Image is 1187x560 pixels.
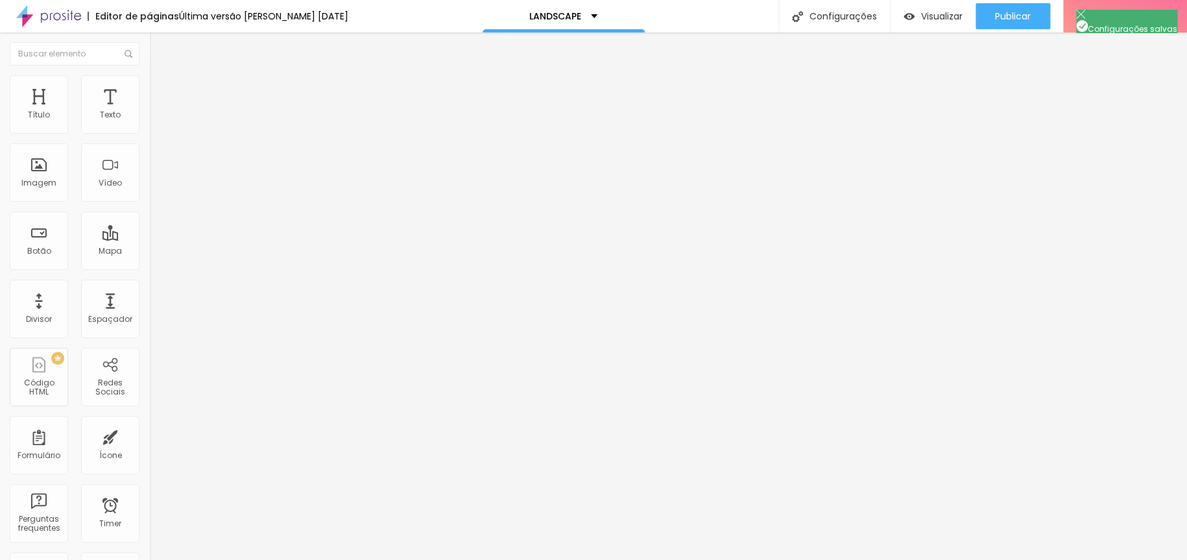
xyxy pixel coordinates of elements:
[88,315,132,324] div: Espaçador
[27,247,51,256] div: Botão
[21,178,56,188] div: Imagem
[125,50,132,58] img: Icone
[13,515,64,533] div: Perguntas frequentes
[1076,23,1177,34] span: Configurações salvas
[1076,20,1088,32] img: Icone
[99,178,122,188] div: Vídeo
[529,12,581,21] p: LANDSCAPE
[28,110,50,119] div: Título
[26,315,52,324] div: Divisor
[995,11,1031,21] span: Publicar
[99,247,122,256] div: Mapa
[1076,10,1085,19] img: Icone
[100,110,121,119] div: Texto
[99,519,121,528] div: Timer
[976,3,1050,29] button: Publicar
[13,378,64,397] div: Código HTML
[99,451,122,460] div: Ícone
[84,378,136,397] div: Redes Sociais
[18,451,60,460] div: Formulário
[921,11,963,21] span: Visualizar
[891,3,976,29] button: Visualizar
[10,42,139,66] input: Buscar elemento
[904,11,915,22] img: view-1.svg
[179,12,348,21] div: Última versão [PERSON_NAME] [DATE]
[88,12,179,21] div: Editor de páginas
[792,11,803,22] img: Icone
